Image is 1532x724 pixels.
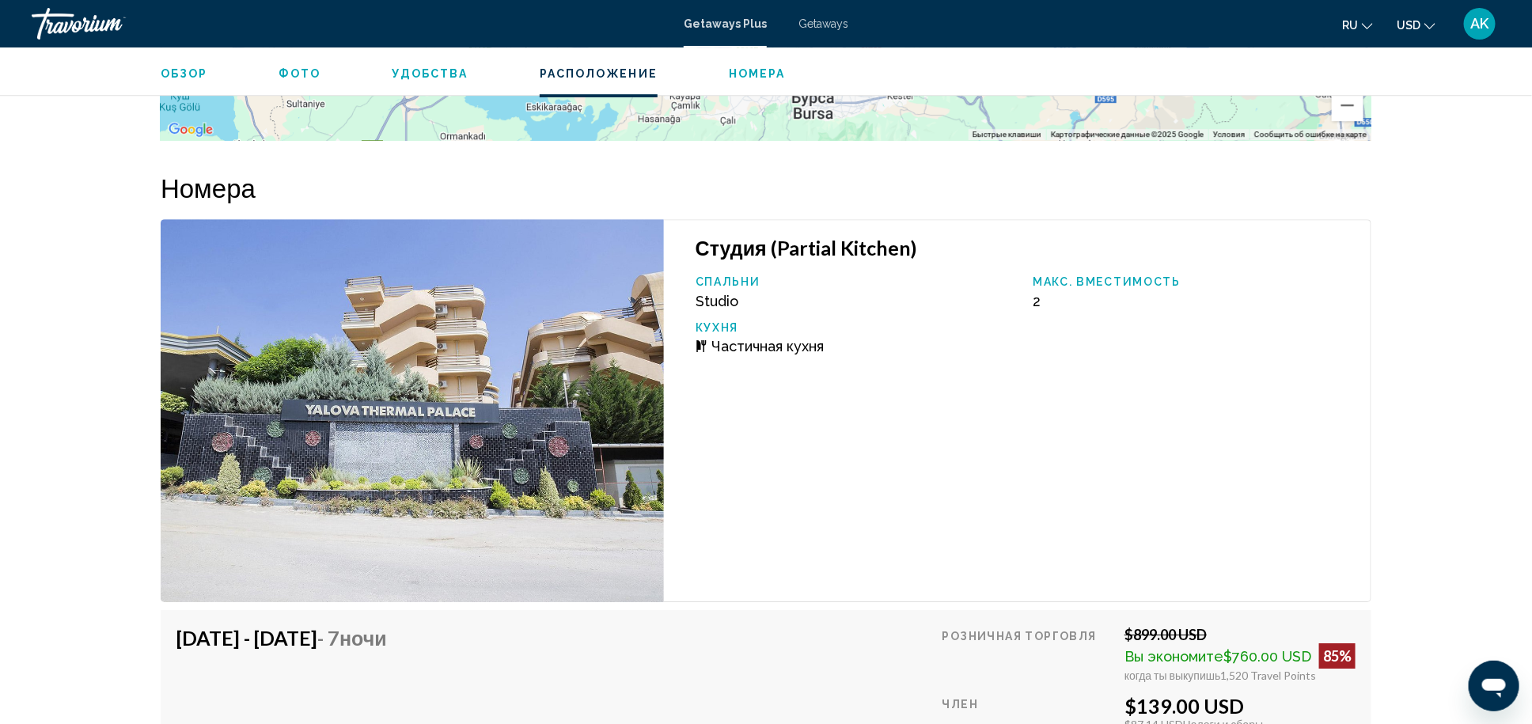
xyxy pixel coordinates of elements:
[1342,13,1373,36] button: Change language
[942,626,1113,682] div: Розничная торговля
[711,338,824,354] span: Частичная кухня
[973,129,1041,140] button: Быстрые клавиши
[540,67,658,80] span: Расположение
[1223,648,1311,665] span: $760.00 USD
[1469,661,1519,711] iframe: Кнопка запуска окна обмена сообщениями
[1124,626,1356,643] div: $899.00 USD
[1033,293,1041,309] span: 2
[165,119,217,140] img: Google
[1221,669,1317,682] span: 1,520 Travel Points
[392,67,468,80] span: Удобства
[279,66,320,81] button: Фото
[1471,16,1489,32] span: AK
[1397,19,1420,32] span: USD
[729,67,786,80] span: Номера
[339,626,387,650] span: ночи
[684,17,767,30] a: Getaways Plus
[161,67,208,80] span: Обзор
[1033,275,1355,288] p: Макс. вместимость
[1332,89,1363,121] button: Уменьшить
[798,17,848,30] a: Getaways
[176,626,420,650] h4: [DATE] - [DATE]
[1459,7,1500,40] button: User Menu
[165,119,217,140] a: Открыть эту область в Google Картах (в новом окне)
[540,66,658,81] button: Расположение
[1124,694,1356,718] div: $139.00 USD
[729,66,786,81] button: Номера
[1124,648,1223,665] span: Вы экономите
[696,236,1355,260] h3: Студия (Partial Kitchen)
[696,321,1018,334] p: Кухня
[161,219,664,602] img: D729E01X.jpg
[1213,130,1245,138] a: Условия
[696,275,1018,288] p: Спальни
[1254,130,1367,138] a: Сообщить об ошибке на карте
[1051,130,1204,138] span: Картографические данные ©2025 Google
[279,67,320,80] span: Фото
[1342,19,1358,32] span: ru
[696,293,738,309] span: Studio
[161,66,208,81] button: Обзор
[1397,13,1435,36] button: Change currency
[161,172,1371,203] h2: Номера
[32,8,668,40] a: Travorium
[1319,643,1356,669] div: 85%
[1124,669,1221,682] span: когда ты выкупишь
[317,626,387,650] span: - 7
[392,66,468,81] button: Удобства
